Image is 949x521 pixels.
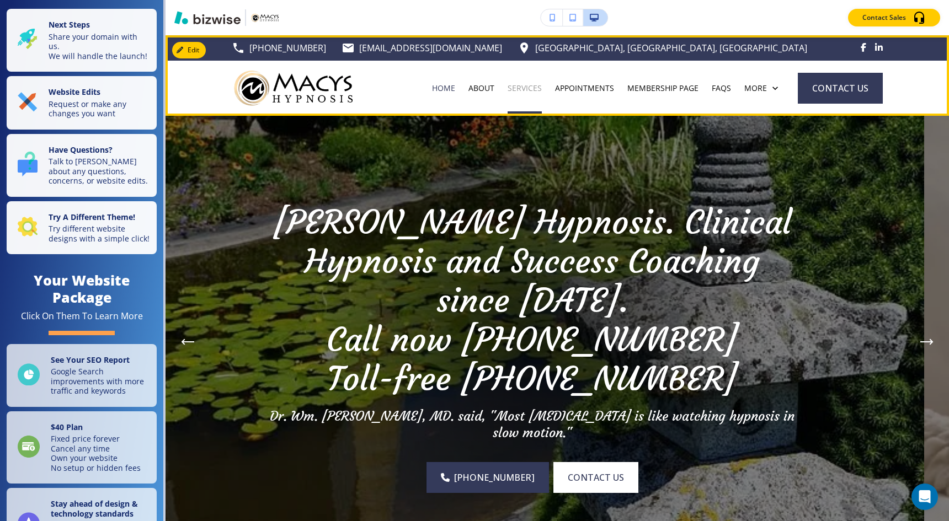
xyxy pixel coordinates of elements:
strong: Website Edits [49,87,100,97]
span: Contact Us [812,82,868,95]
p: Talk to [PERSON_NAME] about any questions, concerns, or website edits. [49,157,150,186]
button: contact us [553,462,638,493]
p: Call now [PHONE_NUMBER] [270,320,795,359]
p: Try different website designs with a simple click! [49,224,150,243]
span: [PHONE_NUMBER] [454,471,535,484]
a: [GEOGRAPHIC_DATA], [GEOGRAPHIC_DATA], [GEOGRAPHIC_DATA] [518,40,807,56]
p: Google Search improvements with more traffic and keywords [51,367,150,396]
p: [EMAIL_ADDRESS][DOMAIN_NAME] [359,40,502,56]
p: Fixed price forever Cancel any time Own your website No setup or hidden fees [51,434,141,472]
span: contact us [568,471,624,484]
p: MEMBERSHIP PAGE [627,83,699,94]
strong: Try A Different Theme! [49,212,135,222]
img: Macy's Hypnosis [232,65,359,111]
button: Next Hero Image [916,331,938,353]
p: APPOINTMENTS [555,83,614,94]
p: Contact Sales [862,13,906,23]
a: [PHONE_NUMBER] [426,462,549,493]
p: FAQS [712,83,731,94]
p: HOME [432,83,455,94]
button: Previous Hero Image [177,331,199,353]
strong: See Your SEO Report [51,355,130,365]
button: Website EditsRequest or make any changes you want [7,76,157,130]
div: Open Intercom Messenger [911,484,938,510]
p: ABOUT [468,83,494,94]
button: Contact Us [798,73,883,104]
strong: Next Steps [49,19,90,30]
p: [PHONE_NUMBER] [249,40,326,56]
p: More [744,83,767,94]
strong: Have Questions? [49,144,113,155]
div: Click On Them To Learn More [21,310,143,322]
a: See Your SEO ReportGoogle Search improvements with more traffic and keywords [7,344,157,407]
div: Previous Slide [177,331,199,353]
p: SERVICES [508,83,542,94]
button: Have Questions?Talk to [PERSON_NAME] about any questions, concerns, or website edits. [7,134,157,197]
p: [PERSON_NAME] Hypnosis. Clinical Hypnosis and Success Coaching since [DATE]. [270,202,795,320]
a: $40 PlanFixed price foreverCancel any timeOwn your websiteNo setup or hidden fees [7,411,157,484]
p: Dr. Wm. [PERSON_NAME], MD. said, "Most [MEDICAL_DATA] is like watching hypnosis in slow motion." [270,408,795,441]
h4: Your Website Package [7,272,157,306]
button: Try A Different Theme!Try different website designs with a simple click! [7,201,157,255]
strong: $ 40 Plan [51,422,83,432]
p: Toll-free [PHONE_NUMBER] [270,359,795,398]
a: [PHONE_NUMBER] [232,40,326,56]
img: Bizwise Logo [174,11,241,24]
button: Edit [172,42,206,58]
p: Share your domain with us. We will handle the launch! [49,32,150,61]
img: Your Logo [250,12,280,23]
div: Next Slide [916,331,938,353]
button: Contact Sales [848,9,940,26]
p: [GEOGRAPHIC_DATA], [GEOGRAPHIC_DATA], [GEOGRAPHIC_DATA] [535,40,807,56]
strong: Stay ahead of design & technology standards [51,498,138,519]
button: Next StepsShare your domain with us.We will handle the launch! [7,9,157,72]
a: [EMAIL_ADDRESS][DOMAIN_NAME] [342,40,502,56]
p: Request or make any changes you want [49,99,150,119]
